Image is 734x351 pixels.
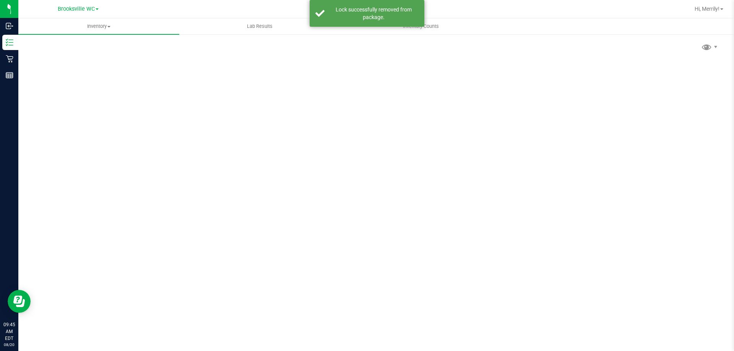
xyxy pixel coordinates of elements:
[6,71,13,79] inline-svg: Reports
[3,342,15,348] p: 08/20
[179,18,340,34] a: Lab Results
[3,321,15,342] p: 09:45 AM EDT
[329,6,419,21] div: Lock successfully removed from package.
[6,39,13,46] inline-svg: Inventory
[8,290,31,313] iframe: Resource center
[6,55,13,63] inline-svg: Retail
[237,23,283,30] span: Lab Results
[18,23,179,30] span: Inventory
[58,6,95,12] span: Brooksville WC
[18,18,179,34] a: Inventory
[6,22,13,30] inline-svg: Inbound
[695,6,719,12] span: Hi, Merrily!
